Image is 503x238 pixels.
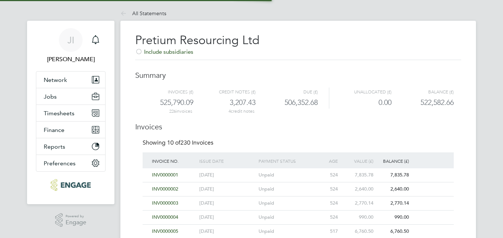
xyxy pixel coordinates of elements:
[316,152,340,179] div: Age (days)
[340,168,375,182] div: 7,835.78
[36,72,105,88] button: Network
[257,182,316,196] div: Unpaid
[135,33,260,47] span: Pretium Resourcing Ltd
[135,48,193,55] span: Include subsidiaries
[152,172,178,178] span: INV0000001
[340,152,375,169] div: Value (£)
[257,168,316,182] div: Unpaid
[44,110,74,117] span: Timesheets
[375,182,411,196] div: 2,640.00
[392,87,454,96] div: Balance (£)
[193,87,256,96] div: Credit notes (£)
[36,138,105,155] button: Reports
[169,109,176,114] span: 226
[44,143,65,150] span: Reports
[152,186,178,192] span: INV0000002
[152,214,178,220] span: INV0000004
[27,21,114,204] nav: Main navigation
[36,122,105,138] button: Finance
[197,152,257,169] div: Issue date
[150,152,197,169] div: Invoice No.
[340,211,375,224] div: 990.00
[257,211,316,224] div: Unpaid
[36,179,106,191] a: Go to home page
[375,211,411,224] div: 990.00
[167,139,180,146] span: 10 of
[340,182,375,196] div: 2,640.00
[44,126,64,133] span: Finance
[36,155,105,171] button: Preferences
[144,87,193,96] div: Invoices (£)
[316,168,340,182] div: 524
[375,168,411,182] div: 7,835.78
[229,109,231,114] span: 4
[167,139,213,146] span: 230 Invoices
[197,168,257,182] div: [DATE]
[197,182,257,196] div: [DATE]
[256,87,318,96] div: Due (£)
[51,179,90,191] img: educationmattersgroup-logo-retina.png
[375,196,411,210] div: 2,770.14
[375,152,411,169] div: Balance (£)
[316,211,340,224] div: 524
[231,109,254,114] ng-pluralize: credit notes
[67,35,74,45] span: JI
[36,28,106,64] a: JI[PERSON_NAME]
[66,213,86,219] span: Powered by
[120,10,166,17] a: All Statements
[36,105,105,121] button: Timesheets
[197,196,257,210] div: [DATE]
[152,228,178,234] span: INV0000005
[256,96,318,109] div: 506,352.68
[55,213,87,227] a: Powered byEngage
[257,152,316,169] div: Payment status
[329,96,392,109] div: 0.00
[66,219,86,226] span: Engage
[143,139,215,147] div: Showing
[44,93,57,100] span: Jobs
[44,160,76,167] span: Preferences
[36,88,105,105] button: Jobs
[176,109,192,114] ng-pluralize: invoices
[193,96,256,109] div: 3,207.43
[197,211,257,224] div: [DATE]
[36,55,106,64] span: Joseph Iragi
[152,200,178,206] span: INV0000003
[135,63,461,80] h3: Summary
[316,196,340,210] div: 524
[44,76,67,83] span: Network
[135,115,461,132] h3: Invoices
[340,196,375,210] div: 2,770.14
[329,87,392,96] div: Unallocated (£)
[316,182,340,196] div: 524
[257,196,316,210] div: Unpaid
[144,96,193,109] div: 525,790.09
[392,96,454,109] div: 522,582.66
